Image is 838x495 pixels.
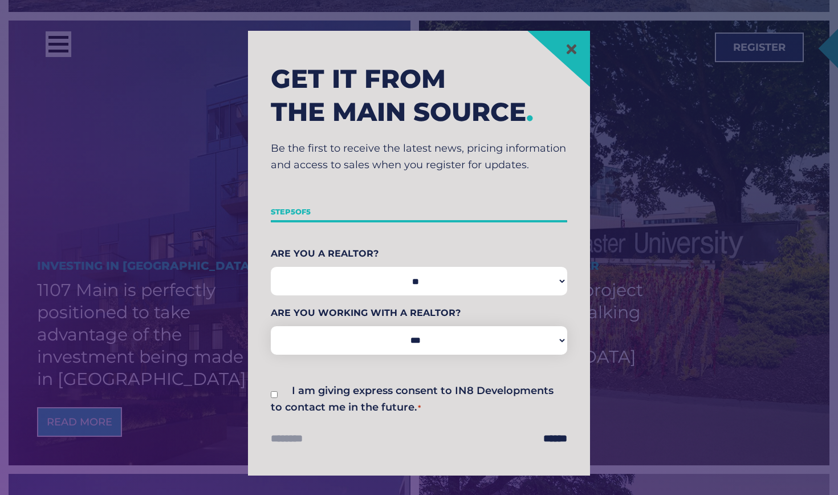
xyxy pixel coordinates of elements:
label: Are You A Realtor? [271,245,567,262]
p: Step of [271,204,567,221]
span: 5 [291,207,295,216]
span: . [526,96,534,127]
label: Are You Working With A Realtor? [271,305,567,322]
span: 5 [306,207,311,216]
label: I am giving express consent to IN8 Developments to contact me in the future. [271,384,554,414]
h2: Get it from the main source [271,62,567,129]
p: Be the first to receive the latest news, pricing information and access to sales when you registe... [271,140,567,174]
